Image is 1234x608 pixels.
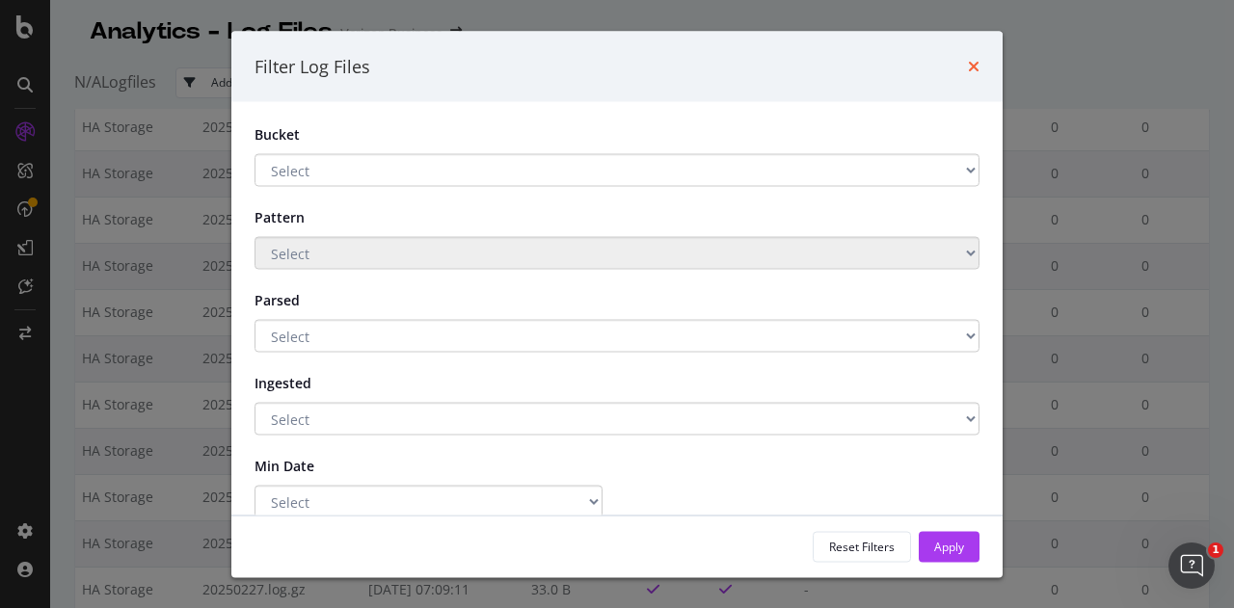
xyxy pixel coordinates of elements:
select: You must select a bucket to filter on pattern [255,237,979,270]
button: Apply [919,531,979,562]
div: modal [231,31,1003,577]
label: Min Date [240,450,365,476]
div: Apply [934,538,964,554]
div: Filter Log Files [255,54,370,79]
button: Reset Filters [813,531,911,562]
iframe: Intercom live chat [1168,542,1215,589]
label: Ingested [240,367,365,393]
span: 1 [1208,542,1223,558]
label: Pattern [240,201,365,227]
label: Bucket [240,125,365,145]
label: Parsed [240,284,365,310]
div: times [968,54,979,79]
div: Reset Filters [829,538,895,554]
